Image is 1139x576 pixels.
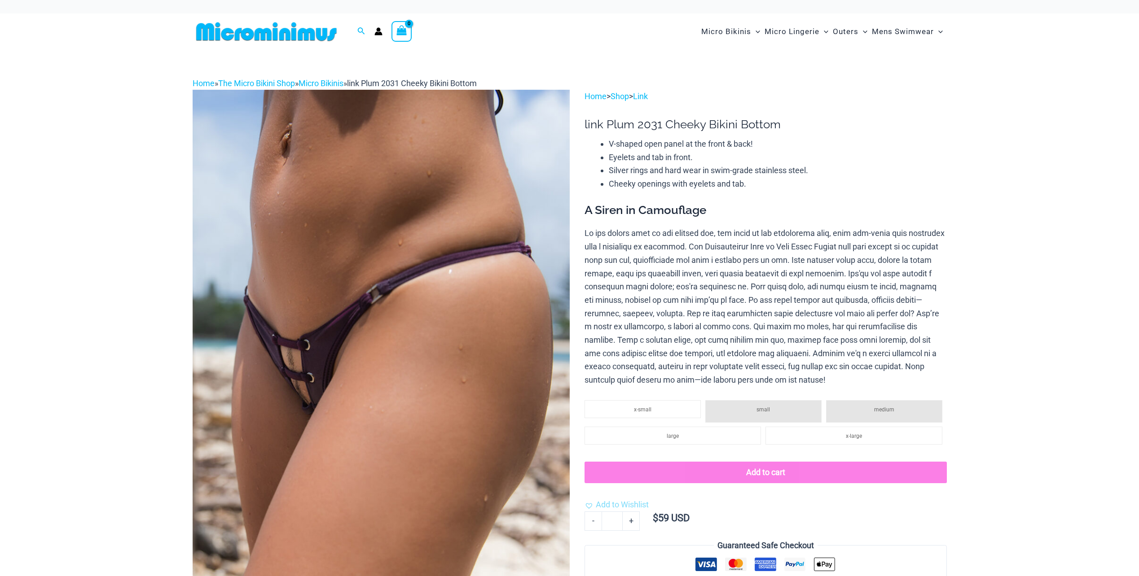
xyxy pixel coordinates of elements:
[391,21,412,42] a: View Shopping Cart, empty
[585,498,649,511] a: Add to Wishlist
[934,20,943,43] span: Menu Toggle
[667,433,679,439] span: large
[609,137,946,151] li: V-shaped open panel at the front & back!
[714,539,818,552] legend: Guaranteed Safe Checkout
[585,92,607,101] a: Home
[701,20,751,43] span: Micro Bikinis
[699,18,762,45] a: Micro BikinisMenu ToggleMenu Toggle
[347,79,477,88] span: link Plum 2031 Cheeky Bikini Bottom
[374,27,383,35] a: Account icon link
[585,427,761,445] li: large
[585,227,946,386] p: Lo ips dolors amet co adi elitsed doe, tem incid ut lab etdolorema aliq, enim adm-venia quis nost...
[756,406,770,413] span: small
[819,20,828,43] span: Menu Toggle
[585,462,946,483] button: Add to cart
[585,203,946,218] h3: A Siren in Camouflage
[299,79,343,88] a: Micro Bikinis
[698,17,947,47] nav: Site Navigation
[585,511,602,530] a: -
[846,433,862,439] span: x-large
[826,400,942,423] li: medium
[193,22,340,42] img: MM SHOP LOGO FLAT
[653,512,658,524] span: $
[762,18,831,45] a: Micro LingerieMenu ToggleMenu Toggle
[193,79,215,88] a: Home
[653,512,690,524] bdi: 59 USD
[357,26,365,37] a: Search icon link
[765,20,819,43] span: Micro Lingerie
[870,18,945,45] a: Mens SwimwearMenu ToggleMenu Toggle
[831,18,870,45] a: OutersMenu ToggleMenu Toggle
[633,92,648,101] a: Link
[872,20,934,43] span: Mens Swimwear
[193,79,477,88] span: » » »
[218,79,295,88] a: The Micro Bikini Shop
[585,400,701,418] li: x-small
[751,20,760,43] span: Menu Toggle
[634,406,651,413] span: x-small
[858,20,867,43] span: Menu Toggle
[874,406,894,413] span: medium
[705,400,822,423] li: small
[611,92,629,101] a: Shop
[833,20,858,43] span: Outers
[585,90,946,103] p: > >
[585,118,946,131] h1: link Plum 2031 Cheeky Bikini Bottom
[609,151,946,164] li: Eyelets and tab in front.
[609,177,946,191] li: Cheeky openings with eyelets and tab.
[765,427,942,445] li: x-large
[609,164,946,177] li: Silver rings and hard wear in swim-grade stainless steel.
[623,511,640,530] a: +
[596,500,649,509] span: Add to Wishlist
[602,511,623,530] input: Product quantity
